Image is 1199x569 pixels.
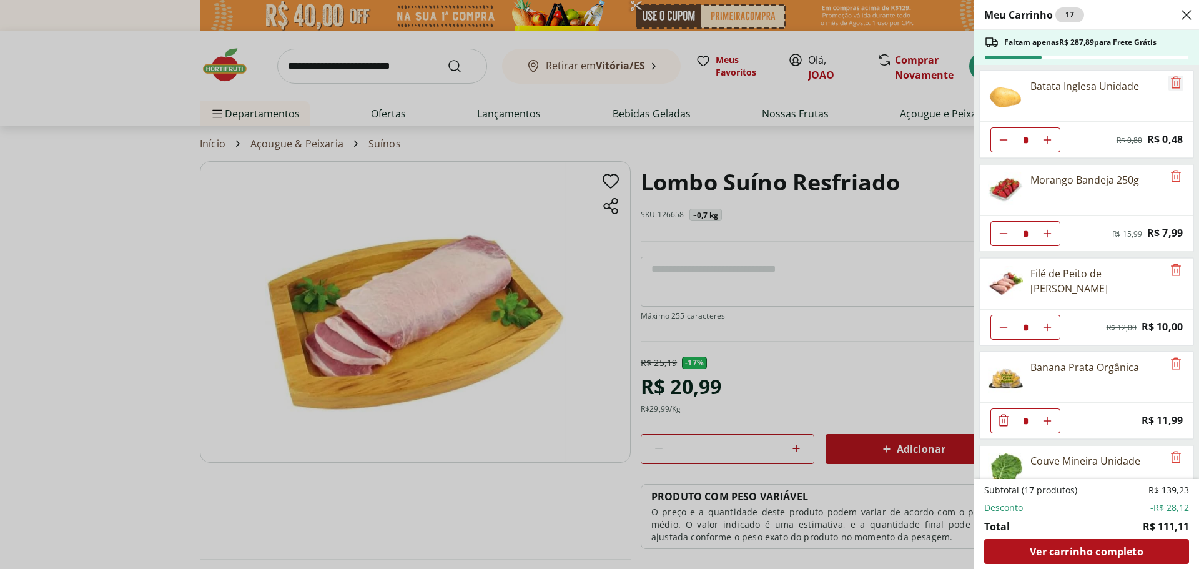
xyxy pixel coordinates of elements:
button: Aumentar Quantidade [1035,408,1060,433]
div: Filé de Peito de [PERSON_NAME] [1030,266,1163,296]
button: Aumentar Quantidade [1035,127,1060,152]
div: Banana Prata Orgânica [1030,360,1139,375]
span: R$ 12,00 [1107,323,1137,333]
span: Subtotal (17 produtos) [984,484,1077,497]
button: Diminuir Quantidade [991,127,1016,152]
input: Quantidade Atual [1016,128,1035,152]
span: Faltam apenas R$ 287,89 para Frete Grátis [1004,37,1157,47]
button: Aumentar Quantidade [1035,221,1060,246]
button: Remove [1168,169,1183,184]
button: Diminuir Quantidade [991,315,1016,340]
span: R$ 111,11 [1143,519,1189,534]
span: R$ 15,99 [1112,229,1142,239]
button: Aumentar Quantidade [1035,315,1060,340]
img: Morango Bandeja 250g [988,172,1023,207]
div: Batata Inglesa Unidade [1030,79,1139,94]
span: R$ 10,00 [1142,319,1183,335]
h2: Meu Carrinho [984,7,1084,22]
span: R$ 11,99 [1142,412,1183,429]
img: Filé de Peito de Frango Resfriado [988,266,1023,301]
input: Quantidade Atual [1016,315,1035,339]
span: Ver carrinho completo [1030,547,1143,557]
button: Remove [1168,76,1183,91]
img: Banana Prata Orgânica [988,360,1023,395]
button: Remove [1168,450,1183,465]
span: R$ 0,48 [1147,131,1183,148]
img: Batata Inglesa Unidade [988,79,1023,114]
div: Morango Bandeja 250g [1030,172,1139,187]
input: Quantidade Atual [1016,222,1035,245]
span: Total [984,519,1010,534]
span: R$ 0,80 [1117,136,1142,146]
span: R$ 7,99 [1147,225,1183,242]
span: Desconto [984,502,1023,514]
button: Remove [1168,357,1183,372]
img: Couve Mineira Unidade [988,453,1023,488]
a: Ver carrinho completo [984,539,1189,564]
button: Diminuir Quantidade [991,408,1016,433]
span: -R$ 28,12 [1150,502,1189,514]
div: Couve Mineira Unidade [1030,453,1140,468]
button: Diminuir Quantidade [991,221,1016,246]
input: Quantidade Atual [1016,409,1035,433]
button: Remove [1168,263,1183,278]
span: R$ 139,23 [1148,484,1189,497]
div: 17 [1055,7,1084,22]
